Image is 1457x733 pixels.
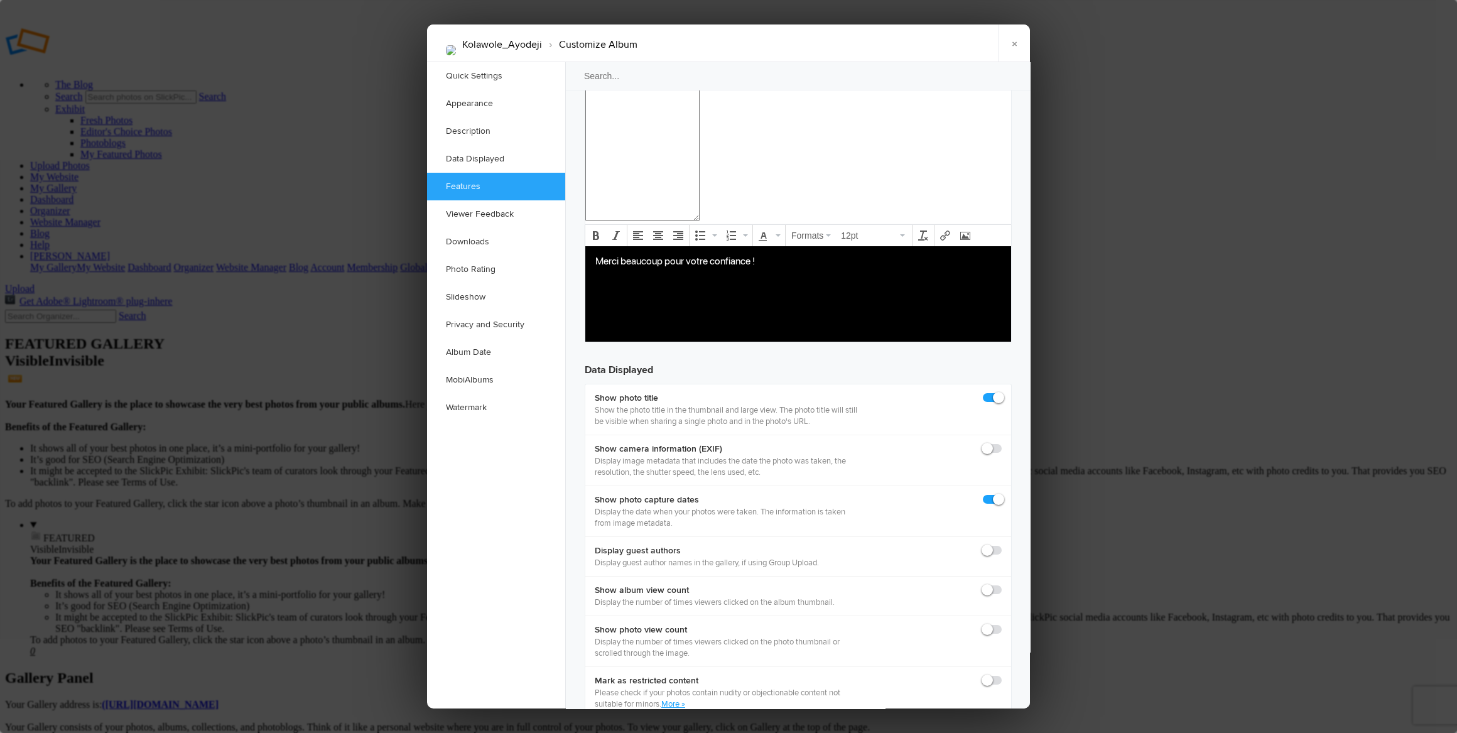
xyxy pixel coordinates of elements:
[595,545,819,557] b: Display guest authors
[595,687,859,710] p: Please check if your photos contain nudity or objectionable content not suitable for minors.
[669,226,688,245] div: Align right
[791,231,823,241] span: Formats
[427,311,565,339] a: Privacy and Security
[607,226,626,245] div: Italic
[427,173,565,200] a: Features
[427,256,565,283] a: Photo Rating
[427,283,565,311] a: Slideshow
[462,34,542,55] li: Kolawole_Ayodeji
[585,246,1011,342] iframe: Rich Text Area. Press ALT-F9 for menu. Press ALT-F10 for toolbar. Press ALT-0 for help
[427,145,565,173] a: Data Displayed
[999,24,1030,62] a: ×
[595,636,859,659] p: Display the number of times viewers clicked on the photo thumbnail or scrolled through the image.
[446,45,456,55] img: 2025-10-12--11_28_01--CIE-Photoshoot-Kolawole_Ayodeji-26693-Edit.jpg
[595,455,859,478] p: Display image metadata that includes the date the photo was taken, the resolution, the shutter sp...
[956,226,975,245] div: Insert/edit image
[542,34,637,55] li: Customize Album
[595,597,835,608] p: Display the number of times viewers clicked on the album thumbnail.
[595,584,835,597] b: Show album view count
[841,229,897,242] span: 12pt
[936,226,955,245] div: Insert/edit link
[427,117,565,145] a: Description
[595,494,859,506] b: Show photo capture dates
[595,506,859,529] p: Display the date when your photos were taken. The information is taken from image metadata.
[585,352,1012,377] h3: Data Displayed
[595,675,859,687] b: Mark as restricted content
[427,366,565,394] a: MobiAlbums
[565,62,1032,90] input: Search...
[595,392,859,405] b: Show photo title
[691,226,720,245] div: Bullet list
[595,624,859,636] b: Show photo view count
[427,90,565,117] a: Appearance
[427,394,565,421] a: Watermark
[754,226,784,245] div: Text color
[427,339,565,366] a: Album Date
[837,226,911,245] div: Font Sizes
[722,226,751,245] div: Numbered list
[629,226,647,245] div: Align left
[595,405,859,427] p: Show the photo title in the thumbnail and large view. The photo title will still be visible when ...
[587,226,605,245] div: Bold
[427,228,565,256] a: Downloads
[914,226,933,245] div: Clear formatting
[661,699,685,709] a: More »
[595,443,859,455] b: Show camera information (EXIF)
[595,557,819,568] p: Display guest author names in the gallery, if using Group Upload.
[427,62,565,90] a: Quick Settings
[649,226,668,245] div: Align center
[427,200,565,228] a: Viewer Feedback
